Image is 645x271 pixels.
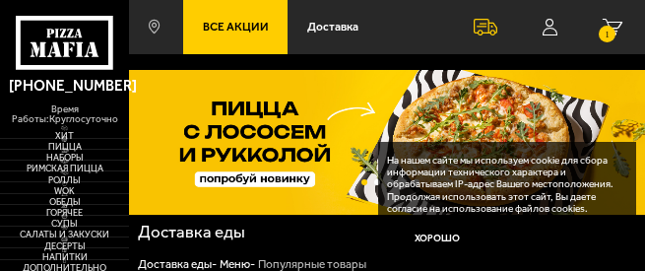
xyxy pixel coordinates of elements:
[361,179,368,186] button: точки переключения
[599,26,615,42] small: 1
[129,54,645,70] div: ;
[307,22,358,34] span: Доставка
[220,257,255,271] a: Меню-
[387,222,487,255] button: Хорошо
[203,22,269,34] span: Все Акции
[138,224,636,240] h1: Доставка еды
[387,155,616,215] p: На нашем сайте мы используем cookie для сбора информации технического характера и обрабатываем IP...
[138,257,217,271] a: Доставка еды-
[374,179,381,186] button: точки переключения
